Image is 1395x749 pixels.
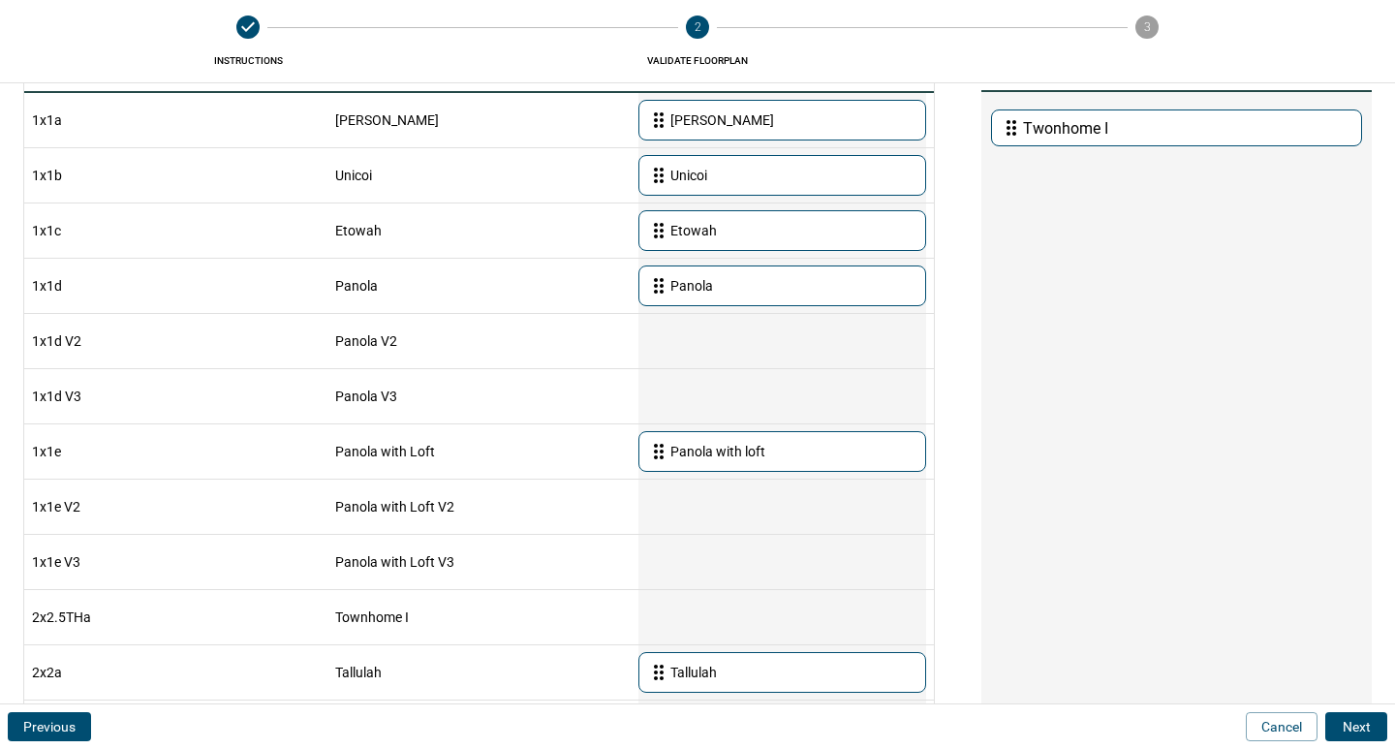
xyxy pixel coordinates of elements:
[638,265,926,306] div: Panola
[930,54,1364,67] span: Confirm
[638,100,926,140] div: [PERSON_NAME]
[24,499,327,515] div: 1x1e V2
[327,554,631,570] div: Panola with Loft V3
[24,223,327,238] div: 1x1c
[327,168,631,183] div: Unicoi
[24,278,327,294] div: 1x1d
[24,554,327,570] div: 1x1e V3
[327,389,631,404] div: Panola V3
[638,210,926,251] div: Etowah
[24,665,327,680] div: 2x2a
[8,712,91,741] button: Previous
[695,20,701,34] text: 2
[24,112,327,128] div: 1x1a
[24,444,327,459] div: 1x1e
[480,54,914,67] span: Validate FLOORPLAN
[24,168,327,183] div: 1x1b
[1246,712,1317,741] button: Cancel
[327,499,631,515] div: Panola with Loft V2
[24,609,327,625] div: 2x2.5THa
[638,431,926,472] div: Panola with loft
[327,223,631,238] div: Etowah
[638,652,926,693] div: Tallulah
[991,109,1362,146] div: Twonhome I
[327,665,631,680] div: Tallulah
[327,112,631,128] div: [PERSON_NAME]
[327,609,631,625] div: Townhome I
[327,278,631,294] div: Panola
[327,444,631,459] div: Panola with Loft
[327,333,631,349] div: Panola V2
[31,54,465,67] span: Instructions
[24,389,327,404] div: 1x1d V3
[1325,712,1387,741] button: Next
[638,155,926,196] div: Unicoi
[24,333,327,349] div: 1x1d V2
[1144,20,1151,34] text: 3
